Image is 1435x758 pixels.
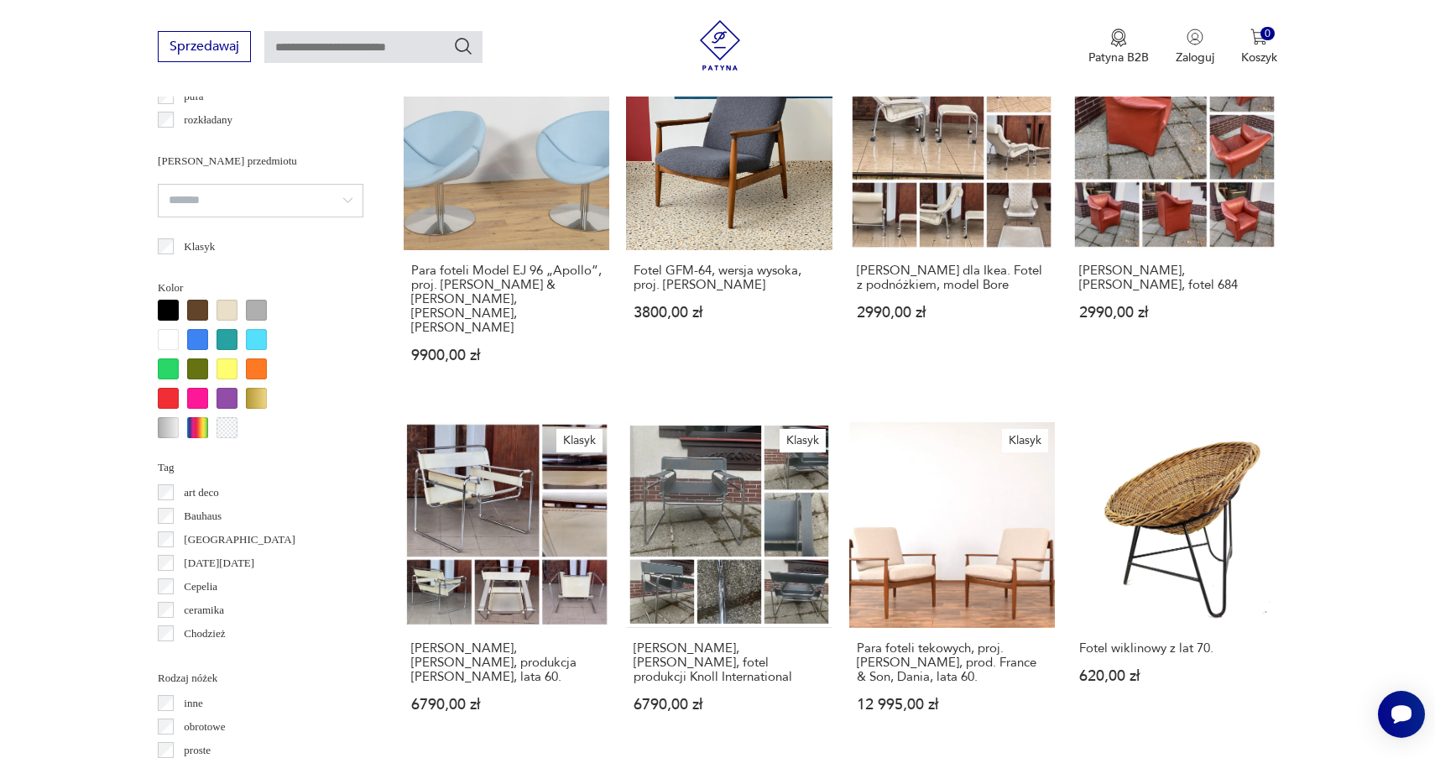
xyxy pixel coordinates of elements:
p: [DATE][DATE] [184,554,254,572]
a: Fotel wiklinowy z lat 70.Fotel wiklinowy z lat 70.620,00 zł [1072,422,1277,745]
p: rozkładany [184,111,232,129]
p: Bauhaus [184,507,222,525]
p: [PERSON_NAME] przedmiotu [158,152,363,170]
img: Ikona koszyka [1250,29,1267,45]
p: Cepelia [184,578,217,596]
img: Ikona medalu [1110,29,1127,47]
p: 3800,00 zł [634,306,824,320]
button: Szukaj [453,36,473,56]
p: Ćmielów [184,648,224,667]
p: Chodzież [184,625,225,643]
h3: Para foteli tekowych, proj. [PERSON_NAME], prod. France & Son, Dania, lata 60. [857,641,1047,684]
p: Zaloguj [1176,50,1214,65]
a: Ikona medaluPatyna B2B [1088,29,1149,65]
p: Rodzaj nóżek [158,669,363,687]
h3: [PERSON_NAME], [PERSON_NAME], fotel 684 [1079,264,1270,292]
a: Para foteli Model EJ 96 „Apollo”, proj. Peter Hjort Lorentzen & Johannes Foersom, Erik Jørgensen,... [404,44,609,395]
p: ceramika [184,601,224,619]
p: obrotowe [184,718,225,736]
a: KlasykWassily chair, Marcel Breuer, produkcja Gavina, lata 60.[PERSON_NAME], [PERSON_NAME], produ... [404,422,609,745]
h3: Fotel GFM-64, wersja wysoka, proj. [PERSON_NAME] [634,264,824,292]
button: Sprzedawaj [158,31,251,62]
a: KlasykWassily chair, Marcel Breuer, fotel produkcji Knoll International[PERSON_NAME], [PERSON_NAM... [626,422,832,745]
p: Patyna B2B [1088,50,1149,65]
a: Sprzedawaj [158,42,251,54]
p: [GEOGRAPHIC_DATA] [184,531,295,549]
h3: Para foteli Model EJ 96 „Apollo”, proj. [PERSON_NAME] & [PERSON_NAME], [PERSON_NAME], [PERSON_NAME] [411,264,602,335]
p: 12 995,00 zł [857,698,1047,712]
h3: [PERSON_NAME] dla Ikea. Fotel z podnóżkiem, model Bore [857,264,1047,292]
a: KlasykPara foteli tekowych, proj. Grete Jalk, prod. France & Son, Dania, lata 60.Para foteli teko... [849,422,1055,745]
button: Patyna B2B [1088,29,1149,65]
p: 2990,00 zł [857,306,1047,320]
button: Zaloguj [1176,29,1214,65]
p: 2990,00 zł [1079,306,1270,320]
p: 6790,00 zł [411,698,602,712]
a: KlasykCassina, Mario Bellini, fotel 684[PERSON_NAME], [PERSON_NAME], fotel 6842990,00 zł [1072,44,1277,395]
img: Patyna - sklep z meblami i dekoracjami vintage [695,20,745,71]
a: KlasykFotel GFM-64, wersja wysoka, proj. Edmund HomaFotel GFM-64, wersja wysoka, proj. [PERSON_NA... [626,44,832,395]
p: 6790,00 zł [634,698,824,712]
p: 9900,00 zł [411,348,602,363]
p: Koszyk [1241,50,1277,65]
img: Ikonka użytkownika [1187,29,1203,45]
a: Noboru Nakamura dla Ikea. Fotel z podnóżkiem, model Bore[PERSON_NAME] dla Ikea. Fotel z podnóżkie... [849,44,1055,395]
div: 0 [1260,27,1275,41]
p: Kolor [158,279,363,297]
h3: [PERSON_NAME], [PERSON_NAME], produkcja [PERSON_NAME], lata 60. [411,641,602,684]
h3: [PERSON_NAME], [PERSON_NAME], fotel produkcji Knoll International [634,641,824,684]
p: 620,00 zł [1079,669,1270,683]
p: art deco [184,484,219,502]
p: Tag [158,458,363,477]
button: 0Koszyk [1241,29,1277,65]
p: Klasyk [184,238,215,256]
p: inne [184,694,202,713]
h3: Fotel wiklinowy z lat 70. [1079,641,1270,656]
iframe: Smartsupp widget button [1378,691,1425,738]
